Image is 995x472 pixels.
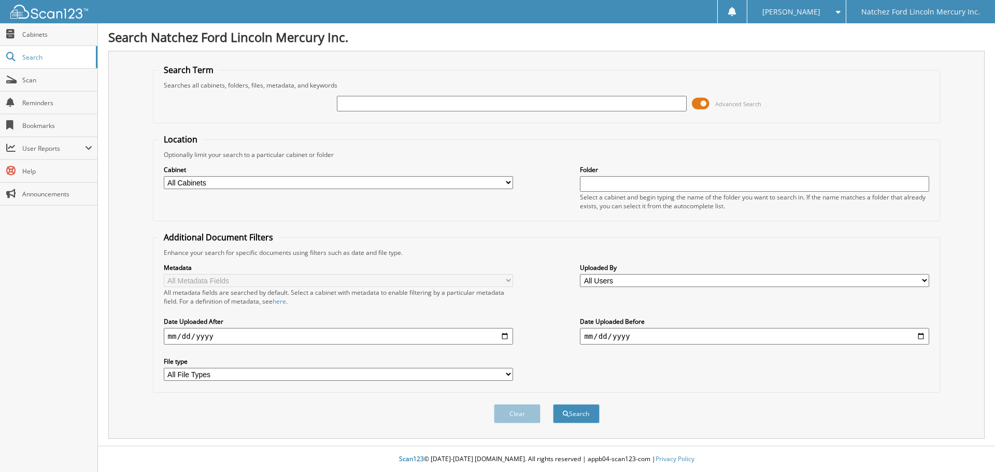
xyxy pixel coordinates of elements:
span: [PERSON_NAME] [762,9,820,15]
button: Clear [494,404,541,423]
label: Uploaded By [580,263,929,272]
span: Scan [22,76,92,84]
div: All metadata fields are searched by default. Select a cabinet with metadata to enable filtering b... [164,288,513,306]
button: Search [553,404,600,423]
span: User Reports [22,144,85,153]
label: Date Uploaded After [164,317,513,326]
span: Cabinets [22,30,92,39]
label: Folder [580,165,929,174]
label: Metadata [164,263,513,272]
div: Select a cabinet and begin typing the name of the folder you want to search in. If the name match... [580,193,929,210]
legend: Search Term [159,64,219,76]
span: Reminders [22,98,92,107]
img: scan123-logo-white.svg [10,5,88,19]
span: Bookmarks [22,121,92,130]
h1: Search Natchez Ford Lincoln Mercury Inc. [108,28,985,46]
legend: Additional Document Filters [159,232,278,243]
a: here [273,297,286,306]
div: © [DATE]-[DATE] [DOMAIN_NAME]. All rights reserved | appb04-scan123-com | [98,447,995,472]
span: Search [22,53,91,62]
div: Optionally limit your search to a particular cabinet or folder [159,150,935,159]
label: File type [164,357,513,366]
input: end [580,328,929,345]
span: Natchez Ford Lincoln Mercury Inc. [861,9,980,15]
a: Privacy Policy [656,454,694,463]
span: Announcements [22,190,92,198]
input: start [164,328,513,345]
legend: Location [159,134,203,145]
span: Advanced Search [715,100,761,108]
span: Help [22,167,92,176]
label: Date Uploaded Before [580,317,929,326]
div: Searches all cabinets, folders, files, metadata, and keywords [159,81,935,90]
label: Cabinet [164,165,513,174]
span: Scan123 [399,454,424,463]
div: Enhance your search for specific documents using filters such as date and file type. [159,248,935,257]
